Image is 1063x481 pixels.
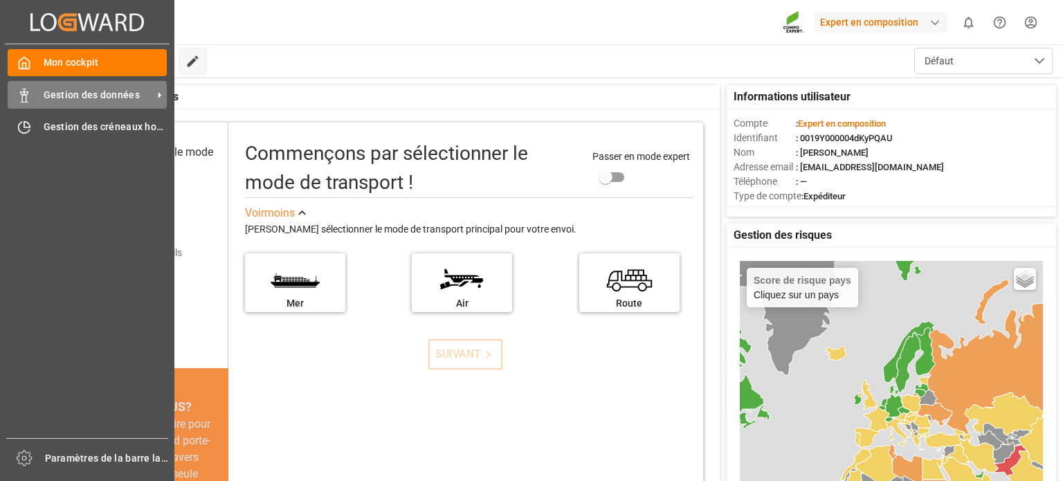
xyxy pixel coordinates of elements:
[435,347,481,361] font: SUIVANT
[796,118,798,129] font: :
[44,121,183,132] font: Gestion des créneaux horaires
[734,161,793,172] font: Adresse email
[616,298,642,309] font: Route
[428,339,502,370] button: SUIVANT
[796,162,944,172] font: : [EMAIL_ADDRESS][DOMAIN_NAME]
[734,90,851,103] font: Informations utilisateur
[754,289,839,300] font: Cliquez sur un pays
[734,147,754,158] font: Nom
[796,147,869,158] font: : [PERSON_NAME]
[456,298,469,309] font: Air
[107,247,182,273] font: Ajouter les détails d'expédition
[264,206,295,219] font: moins
[925,55,954,66] font: Défaut
[734,176,777,187] font: Téléphone
[815,9,953,35] button: Expert en composition
[109,145,213,175] font: Sélectionnez le mode de transport
[734,190,801,201] font: Type de compte
[796,133,893,143] font: : 0019Y000004dKyPQAU
[44,57,99,68] font: Mon cockpit
[796,176,807,187] font: : —
[287,298,304,309] font: Mer
[245,206,264,219] font: Voir
[734,132,778,143] font: Identifiant
[245,224,576,235] font: [PERSON_NAME] sélectionner le mode de transport principal pour votre envoi.
[245,139,579,197] div: Commençons par sélectionner le mode de transport !
[801,191,846,201] font: :Expéditeur
[783,10,805,35] img: Screenshot%202023-09-29%20at%2010.02.21.png_1712312052.png
[953,7,984,38] button: afficher 0 nouvelles notifications
[44,89,140,100] font: Gestion des données
[984,7,1015,38] button: Centre d'aide
[592,151,690,162] font: Passer en mode expert
[45,453,189,464] font: Paramètres de la barre latérale
[8,49,167,76] a: Mon cockpit
[8,114,167,140] a: Gestion des créneaux horaires
[734,228,832,242] font: Gestion des risques
[914,48,1053,74] button: ouvrir le menu
[734,118,767,129] font: Compte
[1014,268,1036,290] a: Couches
[245,142,528,194] font: Commençons par sélectionner le mode de transport !
[107,399,192,414] font: SAVIEZ-VOUS?
[820,17,918,28] font: Expert en composition
[798,118,886,129] font: Expert en composition
[754,275,851,286] font: Score de risque pays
